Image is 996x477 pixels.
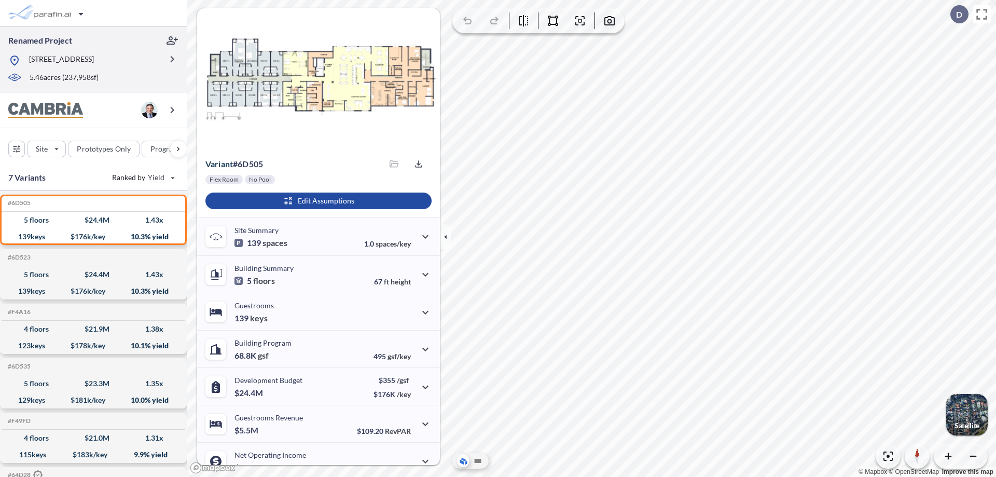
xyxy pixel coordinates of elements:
p: Prototypes Only [77,144,131,154]
span: ft [384,277,389,286]
h5: Click to copy the code [6,417,31,425]
button: Site [27,141,66,157]
a: Mapbox homepage [190,462,236,474]
span: margin [388,464,411,473]
p: $109.20 [357,427,411,435]
span: spaces/key [376,239,411,248]
img: BrandImage [8,102,83,118]
a: OpenStreetMap [889,468,939,475]
span: RevPAR [385,427,411,435]
h5: Click to copy the code [6,308,31,316]
span: Yield [148,172,165,183]
p: Flex Room [210,175,239,184]
p: 5 [234,276,275,286]
p: D [956,10,962,19]
p: 1.0 [364,239,411,248]
p: $176K [374,390,411,399]
p: 7 Variants [8,171,46,184]
p: 45.0% [367,464,411,473]
p: $2.5M [234,462,260,473]
p: Net Operating Income [234,451,306,459]
button: Prototypes Only [68,141,140,157]
p: 139 [234,238,287,248]
h5: Click to copy the code [6,363,31,370]
span: spaces [262,238,287,248]
p: $5.5M [234,425,260,435]
p: Renamed Project [8,35,72,46]
p: Guestrooms Revenue [234,413,303,422]
p: 68.8K [234,350,269,361]
p: Guestrooms [234,301,274,310]
p: Development Budget [234,376,302,385]
p: Building Summary [234,264,294,272]
p: Site [36,144,48,154]
p: Program [150,144,179,154]
span: /gsf [397,376,409,385]
h5: Click to copy the code [6,254,31,261]
span: Variant [205,159,233,169]
button: Aerial View [457,455,469,467]
p: 5.46 acres ( 237,958 sf) [30,72,99,84]
span: floors [253,276,275,286]
span: keys [250,313,268,323]
a: Improve this map [942,468,993,475]
p: Satellite [955,421,979,430]
button: Site Plan [472,455,484,467]
p: $355 [374,376,411,385]
span: gsf [258,350,269,361]
p: # 6d505 [205,159,263,169]
span: height [391,277,411,286]
a: Mapbox [859,468,887,475]
p: 139 [234,313,268,323]
p: [STREET_ADDRESS] [29,54,94,67]
img: user logo [141,102,158,118]
button: Switcher ImageSatellite [946,394,988,435]
button: Edit Assumptions [205,193,432,209]
button: Program [142,141,198,157]
p: 67 [374,277,411,286]
h5: Click to copy the code [6,199,31,207]
p: Site Summary [234,226,279,235]
p: 495 [374,352,411,361]
p: $24.4M [234,388,265,398]
p: Edit Assumptions [298,196,354,206]
p: No Pool [249,175,271,184]
p: Building Program [234,338,292,347]
span: gsf/key [388,352,411,361]
span: /key [397,390,411,399]
button: Ranked by Yield [104,169,182,186]
img: Switcher Image [946,394,988,435]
